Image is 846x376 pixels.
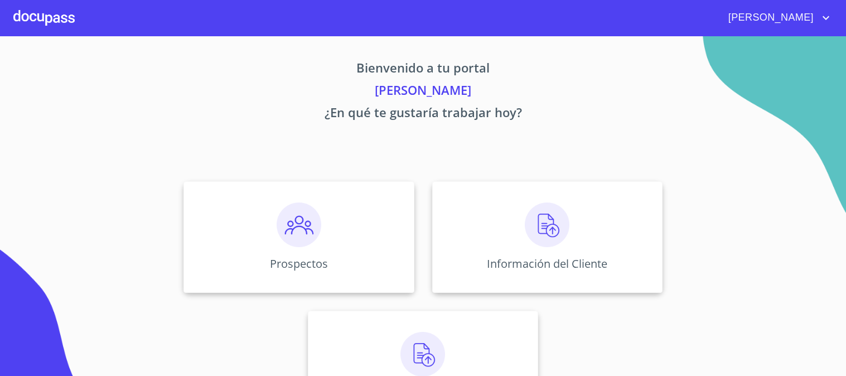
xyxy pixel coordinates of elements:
span: [PERSON_NAME] [720,9,819,27]
p: Bienvenido a tu portal [80,59,767,81]
p: [PERSON_NAME] [80,81,767,103]
p: ¿En qué te gustaría trabajar hoy? [80,103,767,126]
button: account of current user [720,9,833,27]
p: Información del Cliente [487,256,607,271]
img: prospectos.png [277,203,321,247]
p: Prospectos [270,256,328,271]
img: carga.png [525,203,569,247]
